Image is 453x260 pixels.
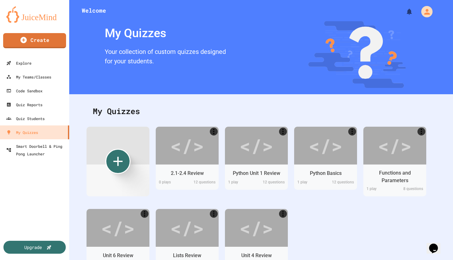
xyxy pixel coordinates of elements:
[24,244,42,251] div: Upgrade
[279,210,287,218] a: More
[233,170,280,177] div: Python Unit 1 Review
[102,21,229,45] div: My Quizzes
[395,186,426,193] div: 8 questions
[308,21,406,88] img: banner-image-my-quizzes.png
[256,179,288,187] div: 12 questions
[294,179,326,187] div: 1 play
[415,4,434,19] div: My Account
[378,131,412,160] div: </>
[6,115,45,122] div: Quiz Students
[309,131,343,160] div: </>
[102,45,229,69] div: Your collection of custom quizzes designed for your students.
[348,128,356,136] a: More
[187,179,219,187] div: 12 questions
[6,59,31,67] div: Explore
[6,6,63,23] img: logo-orange.svg
[6,129,38,136] div: My Quizzes
[417,128,425,136] a: More
[368,169,422,184] div: Functions and Parameters
[6,87,42,95] div: Code Sandbox
[103,252,133,259] div: Unit 6 Review
[171,170,204,177] div: 2.1-2.4 Review
[239,214,273,242] div: </>
[105,149,131,174] div: Create new
[210,210,218,218] a: More
[427,235,447,254] iframe: chat widget
[394,6,415,17] div: My Notifications
[310,170,342,177] div: Python Basics
[156,179,187,187] div: 0 play s
[87,99,436,124] div: My Quizzes
[6,73,51,81] div: My Teams/Classes
[326,179,357,187] div: 12 questions
[170,214,204,242] div: </>
[6,142,67,158] div: Smart Doorbell & Ping Pong Launcher
[241,252,272,259] div: Unit 4 Review
[6,101,42,108] div: Quiz Reports
[170,131,204,160] div: </>
[3,33,66,48] a: Create
[363,186,395,193] div: 1 play
[141,210,148,218] a: More
[279,128,287,136] a: More
[173,252,201,259] div: Lists Review
[239,131,273,160] div: </>
[225,179,256,187] div: 1 play
[101,214,135,242] div: </>
[210,128,218,136] a: More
